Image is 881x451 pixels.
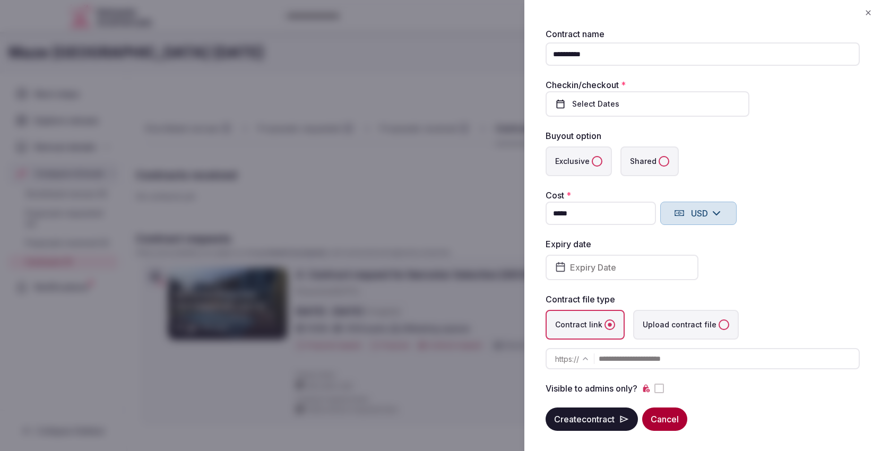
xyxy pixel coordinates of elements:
label: Contract link [546,310,625,340]
label: Expiry date [546,239,591,249]
button: Exclusive [592,156,602,167]
label: Contract name [546,30,860,38]
button: Upload contract file [719,319,729,330]
button: Cancel [642,407,687,431]
label: Cost [546,190,571,201]
label: Upload contract file [633,310,739,340]
button: Contract link [604,319,615,330]
label: Checkin/checkout [546,80,626,90]
label: Exclusive [546,146,612,176]
button: Select Dates [546,91,749,117]
label: Shared [620,146,679,176]
button: Expiry Date [546,255,698,280]
span: Select Dates [572,100,619,108]
label: Visible to admins only? [546,382,650,395]
button: Createcontract [546,407,638,431]
label: Contract file type [546,294,615,305]
label: Buyout option [546,131,601,141]
button: USD [660,202,737,225]
span: Expiry Date [570,262,616,273]
button: Shared [659,156,669,167]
